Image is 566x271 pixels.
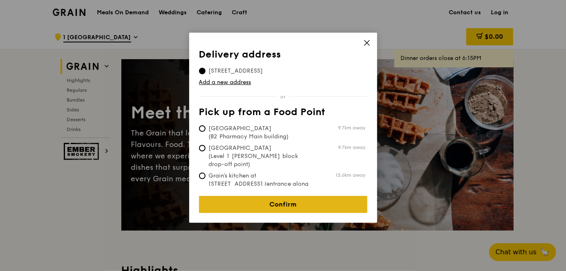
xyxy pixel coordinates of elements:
input: Grain's kitchen at [STREET_ADDRESS] (entrance along [PERSON_NAME][GEOGRAPHIC_DATA])13.6km away [199,173,206,179]
th: Pick up from a Food Point [199,107,367,121]
input: [STREET_ADDRESS] [199,68,206,74]
span: [GEOGRAPHIC_DATA] (Level 1 [PERSON_NAME] block drop-off point) [199,144,321,169]
a: Add a new address [199,78,367,87]
span: 13.6km away [336,172,366,178]
span: 9.7km away [338,144,366,151]
span: Grain's kitchen at [STREET_ADDRESS] (entrance along [PERSON_NAME][GEOGRAPHIC_DATA]) [199,172,321,204]
a: Confirm [199,196,367,213]
input: [GEOGRAPHIC_DATA] (Level 1 [PERSON_NAME] block drop-off point)9.7km away [199,145,206,151]
input: [GEOGRAPHIC_DATA] (B2 Pharmacy Main building)9.7km away [199,125,206,132]
span: [STREET_ADDRESS] [199,67,273,75]
span: [GEOGRAPHIC_DATA] (B2 Pharmacy Main building) [199,124,321,141]
th: Delivery address [199,49,367,64]
span: 9.7km away [338,124,366,131]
